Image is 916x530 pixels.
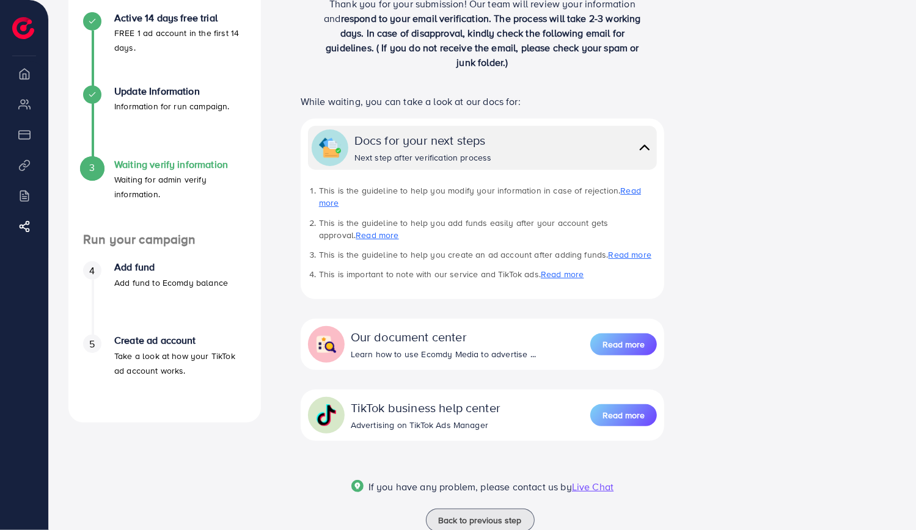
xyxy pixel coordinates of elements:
li: Active 14 days free trial [68,12,261,85]
p: Add fund to Ecomdy balance [114,275,228,290]
img: collapse [315,404,337,426]
img: Popup guide [351,480,364,492]
img: collapse [315,333,337,355]
p: While waiting, you can take a look at our docs for: [301,94,664,109]
p: Information for run campaign. [114,99,230,114]
p: Take a look at how your TikTok ad account works. [114,349,246,378]
p: FREE 1 ad account in the first 14 days. [114,26,246,55]
div: Docs for your next steps [354,131,492,149]
a: Read more [590,332,657,357]
span: 4 [89,264,95,278]
span: 5 [89,337,95,351]
h4: Create ad account [114,335,246,346]
h4: Waiting verify information [114,159,246,170]
li: Waiting verify information [68,159,261,232]
a: Read more [609,249,651,261]
button: Read more [590,333,657,355]
li: Create ad account [68,335,261,408]
span: 3 [89,161,95,175]
li: This is important to note with our service and TikTok ads. [319,268,657,280]
span: Read more [603,409,645,421]
li: Add fund [68,261,261,335]
span: If you have any problem, please contact us by [368,480,572,493]
li: This is the guideline to help you create an ad account after adding funds. [319,249,657,261]
span: respond to your email verification. The process will take 2-3 working days. In case of disapprova... [326,12,641,69]
img: logo [12,17,34,39]
h4: Update Information [114,85,230,97]
iframe: Chat [864,475,907,521]
div: Advertising on TikTok Ads Manager [351,419,500,431]
span: Read more [603,338,645,350]
span: Live Chat [572,480,614,493]
a: Read more [590,403,657,427]
div: TikTok business help center [351,399,500,416]
h4: Active 14 days free trial [114,12,246,24]
p: Waiting for admin verify information. [114,172,246,201]
li: This is the guideline to help you modify your information in case of rejection. [319,184,657,209]
a: Read more [356,229,398,241]
a: Read more [319,184,641,209]
li: This is the guideline to help you add funds easily after your account gets approval. [319,217,657,242]
img: collapse [636,139,653,156]
li: Update Information [68,85,261,159]
h4: Add fund [114,261,228,273]
button: Read more [590,404,657,426]
span: Back to previous step [439,514,522,526]
div: Learn how to use Ecomdy Media to advertise ... [351,348,536,360]
img: collapse [319,137,341,159]
a: Read more [541,268,584,280]
h4: Run your campaign [68,232,261,247]
div: Our document center [351,328,536,346]
div: Next step after verification process [354,151,492,164]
